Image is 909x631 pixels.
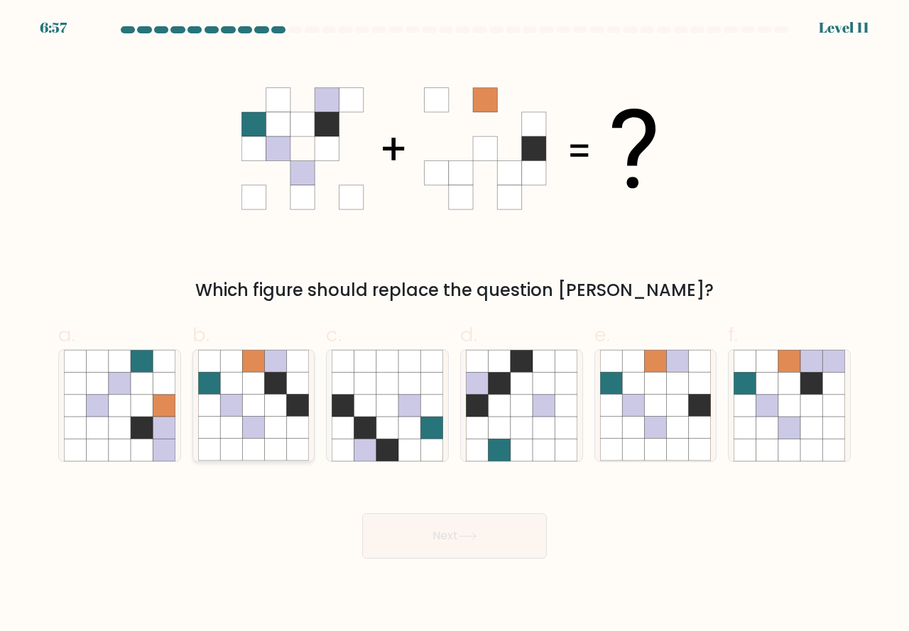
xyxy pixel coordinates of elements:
[40,17,67,38] div: 6:57
[460,321,477,349] span: d.
[594,321,610,349] span: e.
[58,321,75,349] span: a.
[362,513,547,559] button: Next
[819,17,869,38] div: Level 11
[728,321,738,349] span: f.
[67,278,842,303] div: Which figure should replace the question [PERSON_NAME]?
[192,321,209,349] span: b.
[326,321,342,349] span: c.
